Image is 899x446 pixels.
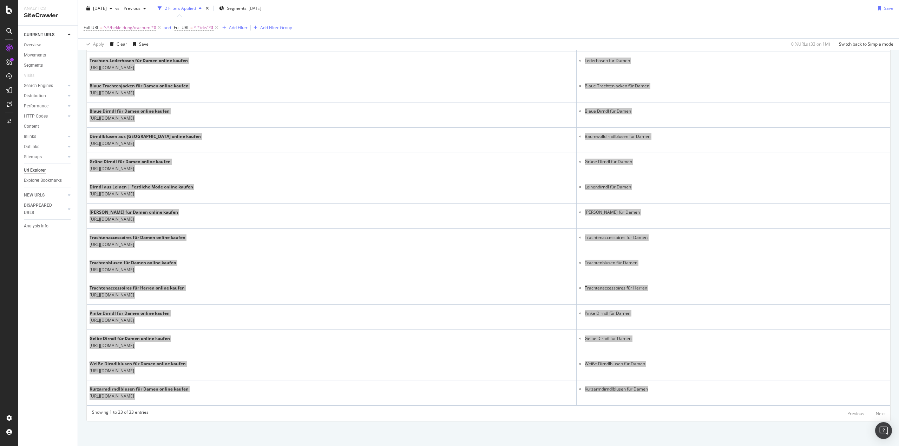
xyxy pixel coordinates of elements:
[24,82,53,89] div: Search Engines
[585,361,887,367] li: Weiße Dirndlblusen für Damen
[24,52,46,59] div: Movements
[90,64,134,71] a: [URL][DOMAIN_NAME]
[104,23,156,33] span: ^.*/bekleidung/trachten.*$
[585,209,887,215] li: [PERSON_NAME] für Damen
[24,62,73,69] a: Segments
[24,72,41,79] a: Visits
[585,108,887,114] li: Blaue Dirndl für Damen
[884,5,893,11] div: Save
[90,140,134,147] a: [URL][DOMAIN_NAME]
[24,12,72,20] div: SiteCrawler
[847,411,864,417] div: Previous
[24,31,66,39] a: CURRENT URLS
[24,153,42,161] div: Sitemaps
[90,83,189,89] div: Blaue Trachtenjacken für Damen online kaufen
[24,133,36,140] div: Inlinks
[876,409,885,418] button: Next
[24,202,66,217] a: DISAPPEARED URLS
[90,317,134,324] a: [URL][DOMAIN_NAME]
[24,82,66,89] a: Search Engines
[92,409,149,418] div: Showing 1 to 33 of 33 entries
[24,52,73,59] a: Movements
[836,39,893,50] button: Switch back to Simple mode
[24,123,39,130] div: Content
[90,184,193,190] div: Dirndl aus Leinen | Festliche Mode online kaufen
[24,113,48,120] div: HTTP Codes
[90,165,134,172] a: [URL][DOMAIN_NAME]
[875,3,893,14] button: Save
[24,102,66,110] a: Performance
[24,113,66,120] a: HTTP Codes
[90,58,188,64] div: Trachten-Lederhosen für Damen online kaufen
[260,25,292,31] div: Add Filter Group
[90,393,134,400] a: [URL][DOMAIN_NAME]
[24,167,73,174] a: Url Explorer
[585,386,887,392] li: Kurzarm­dirndlblusen für Damen
[216,3,264,14] button: Segments[DATE]
[139,41,149,47] div: Save
[24,133,66,140] a: Inlinks
[24,192,45,199] div: NEW URLS
[165,5,196,11] div: 2 Filters Applied
[90,89,134,96] a: [URL][DOMAIN_NAME]
[24,92,46,100] div: Distribution
[24,31,54,39] div: CURRENT URLS
[90,133,201,140] div: Dirndlblusen aus [GEOGRAPHIC_DATA] online kaufen
[876,411,885,417] div: Next
[121,5,140,11] span: Previous
[90,108,170,114] div: Blaue Dirndl für Damen online kaufen
[90,285,185,291] div: Trachtenaccessoires für Herren online kaufen
[24,6,72,12] div: Analytics
[84,25,99,31] span: Full URL
[875,422,892,439] div: Open Intercom Messenger
[839,41,893,47] div: Switch back to Simple mode
[24,222,48,230] div: Analysis Info
[90,216,134,223] a: [URL][DOMAIN_NAME]
[90,209,178,215] div: [PERSON_NAME] für Damen online kaufen
[90,266,134,273] a: [URL][DOMAIN_NAME]
[24,153,66,161] a: Sitemaps
[585,234,887,241] li: Trachtenaccessoires für Damen
[219,24,248,32] button: Add Filter
[84,3,115,14] button: [DATE]
[229,25,248,31] div: Add Filter
[585,335,887,342] li: Gelbe Dirndl für Damen
[847,409,864,418] button: Previous
[90,260,176,266] div: Trachtenblusen für Damen online kaufen
[249,5,261,11] div: [DATE]
[90,191,134,198] a: [URL][DOMAIN_NAME]
[190,25,193,31] span: =
[24,92,66,100] a: Distribution
[585,159,887,165] li: Grüne Dirndl für Damen
[585,83,887,89] li: Blaue Trachtenjacken für Damen
[585,58,887,64] li: Lederhosen für Damen
[585,310,887,317] li: Pinke Dirndl für Damen
[107,39,127,50] button: Clear
[90,292,134,299] a: [URL][DOMAIN_NAME]
[24,123,73,130] a: Content
[24,222,73,230] a: Analysis Info
[90,342,134,349] a: [URL][DOMAIN_NAME]
[130,39,149,50] button: Save
[115,5,121,11] span: vs
[24,62,43,69] div: Segments
[194,23,214,33] span: ^.*/de/.*$
[24,143,66,151] a: Outlinks
[174,25,189,31] span: Full URL
[90,310,170,317] div: Pinke Dirndl für Damen online kaufen
[84,39,104,50] button: Apply
[90,159,171,165] div: Grüne Dirndl für Damen online kaufen
[90,241,134,248] a: [URL][DOMAIN_NAME]
[24,41,41,49] div: Overview
[117,41,127,47] div: Clear
[90,361,186,367] div: Weiße Dirndlblusen für Damen online kaufen
[100,25,103,31] span: =
[227,5,247,11] span: Segments
[164,24,171,31] button: and
[24,192,66,199] a: NEW URLS
[585,133,887,140] li: Baumwoll­dirndlblusen für Damen
[90,386,189,392] div: Kurzarmdirndlblusen für Damen online kaufen
[24,202,59,217] div: DISAPPEARED URLS
[93,5,107,11] span: 2025 Sep. 1st
[251,24,292,32] button: Add Filter Group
